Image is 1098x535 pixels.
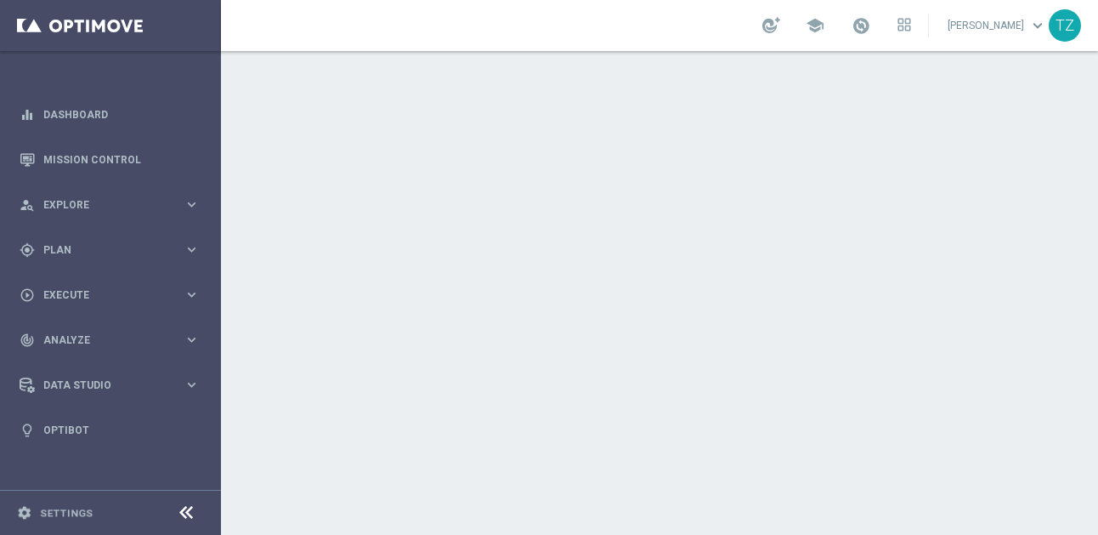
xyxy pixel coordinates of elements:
i: settings [17,505,32,521]
span: school [806,16,824,35]
button: Data Studio keyboard_arrow_right [19,378,201,392]
div: TZ [1049,9,1081,42]
i: lightbulb [20,423,35,438]
div: Execute [20,287,184,303]
a: Optibot [43,407,200,452]
div: Explore [20,197,184,213]
div: Analyze [20,333,184,348]
span: Execute [43,290,184,300]
i: play_circle_outline [20,287,35,303]
i: keyboard_arrow_right [184,196,200,213]
div: Plan [20,242,184,258]
span: Data Studio [43,380,184,390]
span: Analyze [43,335,184,345]
span: keyboard_arrow_down [1028,16,1047,35]
i: person_search [20,197,35,213]
button: gps_fixed Plan keyboard_arrow_right [19,243,201,257]
a: Mission Control [43,137,200,182]
a: Dashboard [43,92,200,137]
i: gps_fixed [20,242,35,258]
button: play_circle_outline Execute keyboard_arrow_right [19,288,201,302]
div: Optibot [20,407,200,452]
button: track_changes Analyze keyboard_arrow_right [19,333,201,347]
i: keyboard_arrow_right [184,242,200,258]
button: person_search Explore keyboard_arrow_right [19,198,201,212]
i: equalizer [20,107,35,122]
a: [PERSON_NAME]keyboard_arrow_down [946,13,1049,38]
i: track_changes [20,333,35,348]
i: keyboard_arrow_right [184,287,200,303]
div: Dashboard [20,92,200,137]
span: Explore [43,200,184,210]
i: keyboard_arrow_right [184,332,200,348]
button: Mission Control [19,153,201,167]
div: Mission Control [20,137,200,182]
span: Plan [43,245,184,255]
button: lightbulb Optibot [19,424,201,437]
button: equalizer Dashboard [19,108,201,122]
div: Data Studio [20,378,184,393]
i: keyboard_arrow_right [184,377,200,393]
a: Settings [41,508,93,518]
